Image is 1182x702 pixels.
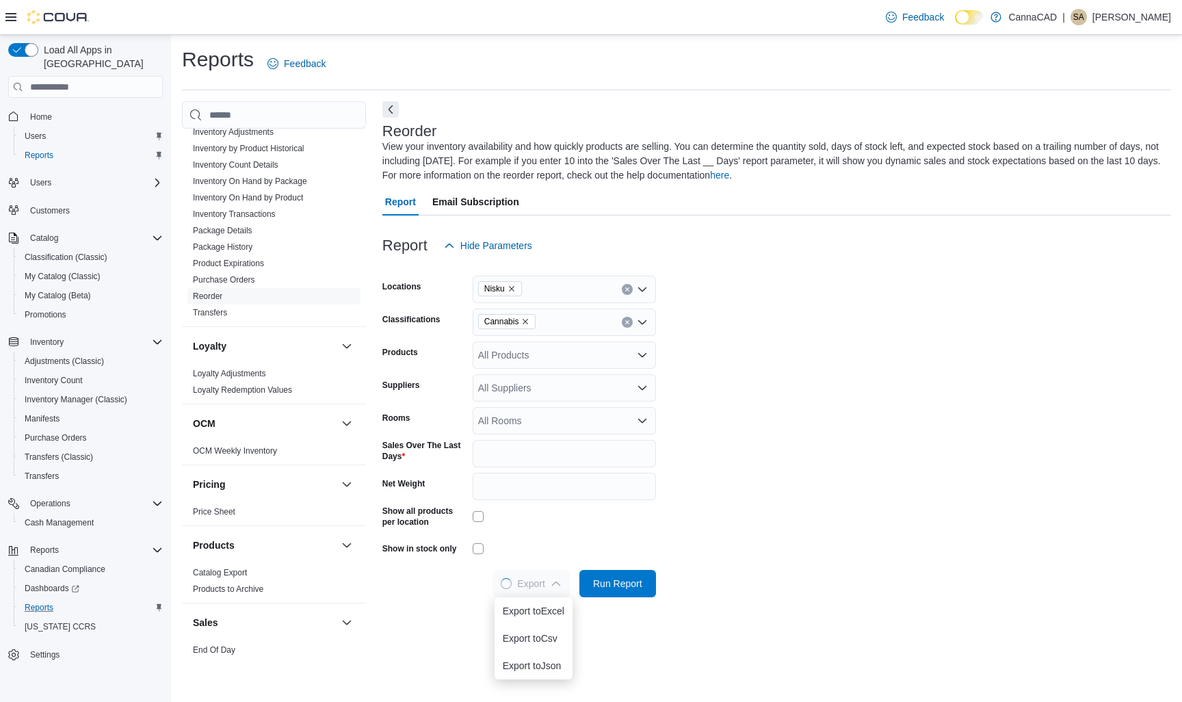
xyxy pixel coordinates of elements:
div: Inventory [182,124,366,326]
button: Operations [3,494,168,513]
button: Inventory [25,334,69,350]
a: Inventory On Hand by Package [193,177,307,186]
button: Catalog [3,229,168,248]
span: Nisku [484,282,505,296]
button: Promotions [14,305,168,324]
img: Cova [27,10,89,24]
button: Products [193,538,336,552]
button: Users [3,173,168,192]
label: Show in stock only [382,543,457,554]
input: Dark Mode [955,10,984,25]
span: Canadian Compliance [25,564,105,575]
button: Loyalty [339,338,355,354]
p: [PERSON_NAME] [1092,9,1171,25]
button: Home [3,106,168,126]
label: Products [382,347,418,358]
span: SA [1073,9,1084,25]
a: [US_STATE] CCRS [19,619,101,635]
span: My Catalog (Classic) [19,268,163,285]
a: Settings [25,647,65,663]
button: Reports [3,541,168,560]
label: Locations [382,281,421,292]
nav: Complex example [8,101,163,700]
a: OCM Weekly Inventory [193,446,277,456]
span: My Catalog (Classic) [25,271,101,282]
span: Dashboards [19,580,163,597]
span: Home [30,112,52,122]
h1: Reports [182,46,254,73]
a: Feedback [262,50,331,77]
button: Inventory Count [14,371,168,390]
button: Remove Cannabis from selection in this group [521,317,529,326]
span: Catalog Export [193,567,247,578]
div: Products [182,564,366,603]
button: Sales [193,616,336,629]
span: Transfers [25,471,59,482]
span: Manifests [19,411,163,427]
span: Purchase Orders [19,430,163,446]
button: Run Report [579,570,656,597]
a: Reports [19,147,59,164]
button: Pricing [193,478,336,491]
label: Suppliers [382,380,420,391]
span: Classification (Classic) [25,252,107,263]
button: Canadian Compliance [14,560,168,579]
a: Home [25,109,57,125]
div: Pricing [182,504,366,525]
h3: Report [382,237,428,254]
a: Package Details [193,226,252,235]
div: OCM [182,443,366,465]
span: [US_STATE] CCRS [25,621,96,632]
a: Promotions [19,307,72,323]
span: Feedback [902,10,944,24]
button: My Catalog (Classic) [14,267,168,286]
span: Purchase Orders [25,432,87,443]
a: Inventory Transactions [193,209,276,219]
a: Inventory by Product Historical [193,144,304,153]
a: Adjustments (Classic) [19,353,109,369]
h3: Reorder [382,123,436,140]
span: Inventory Adjustments [193,127,274,138]
span: Reports [19,599,163,616]
label: Show all products per location [382,506,467,528]
a: Purchase Orders [193,275,255,285]
button: Transfers (Classic) [14,447,168,467]
span: Operations [30,498,70,509]
button: Open list of options [637,415,648,426]
span: Report [385,188,416,216]
span: Users [25,131,46,142]
span: Cannabis [484,315,519,328]
span: Catalog [30,233,58,244]
span: Transfers [19,468,163,484]
span: Export to Excel [503,606,564,616]
h3: Pricing [193,478,225,491]
span: OCM Weekly Inventory [193,445,277,456]
button: Export toExcel [495,597,573,625]
button: Clear input [622,284,633,295]
span: Catalog [25,230,163,246]
span: Home [25,107,163,125]
button: My Catalog (Beta) [14,286,168,305]
a: Dashboards [19,580,85,597]
button: Export toJson [495,652,573,679]
span: Reports [25,150,53,161]
a: Inventory On Hand by Product [193,193,303,203]
h3: OCM [193,417,215,430]
button: Reports [25,542,64,558]
button: Hide Parameters [438,232,538,259]
button: Classification (Classic) [14,248,168,267]
button: Open list of options [637,284,648,295]
span: Adjustments (Classic) [25,356,104,367]
span: Run Report [593,577,642,590]
button: OCM [339,415,355,432]
button: Operations [25,495,76,512]
button: Purchase Orders [14,428,168,447]
span: Inventory On Hand by Package [193,176,307,187]
button: Users [25,174,57,191]
label: Net Weight [382,478,425,489]
button: Sales [339,614,355,631]
span: Users [30,177,51,188]
span: Users [25,174,163,191]
a: here [710,170,729,181]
